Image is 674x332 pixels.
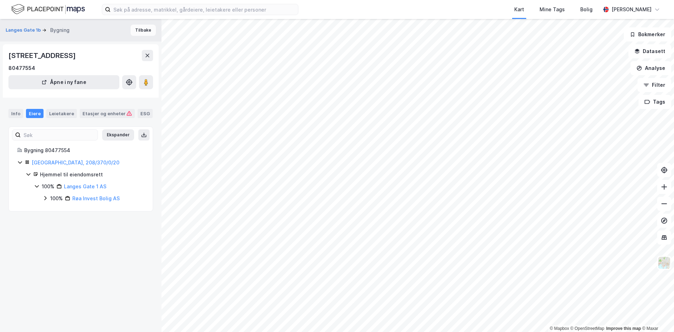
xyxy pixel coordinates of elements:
[637,78,671,92] button: Filter
[24,146,144,155] div: Bygning 80477554
[72,195,120,201] a: Røa Invest Bolig AS
[8,75,119,89] button: Åpne i ny fane
[639,298,674,332] div: Kontrollprogram for chat
[8,50,77,61] div: [STREET_ADDRESS]
[639,298,674,332] iframe: Chat Widget
[42,182,54,191] div: 100%
[46,109,77,118] div: Leietakere
[11,3,85,15] img: logo.f888ab2527a4732fd821a326f86c7f29.svg
[26,109,44,118] div: Eiere
[102,129,134,141] button: Ekspander
[550,326,569,331] a: Mapbox
[21,130,98,140] input: Søk
[131,25,156,36] button: Tilbake
[50,194,63,203] div: 100%
[6,27,42,34] button: Langes Gate 1b
[8,64,35,72] div: 80477554
[540,5,565,14] div: Mine Tags
[50,26,70,34] div: Bygning
[658,256,671,269] img: Z
[64,183,106,189] a: Langes Gate 1 AS
[628,44,671,58] button: Datasett
[630,61,671,75] button: Analyse
[639,95,671,109] button: Tags
[40,170,144,179] div: Hjemmel til eiendomsrett
[612,5,652,14] div: [PERSON_NAME]
[8,109,23,118] div: Info
[580,5,593,14] div: Bolig
[514,5,524,14] div: Kart
[606,326,641,331] a: Improve this map
[82,110,132,117] div: Etasjer og enheter
[32,160,119,165] a: [GEOGRAPHIC_DATA], 208/370/0/20
[624,27,671,41] button: Bokmerker
[570,326,604,331] a: OpenStreetMap
[111,4,298,15] input: Søk på adresse, matrikkel, gårdeiere, leietakere eller personer
[138,109,153,118] div: ESG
